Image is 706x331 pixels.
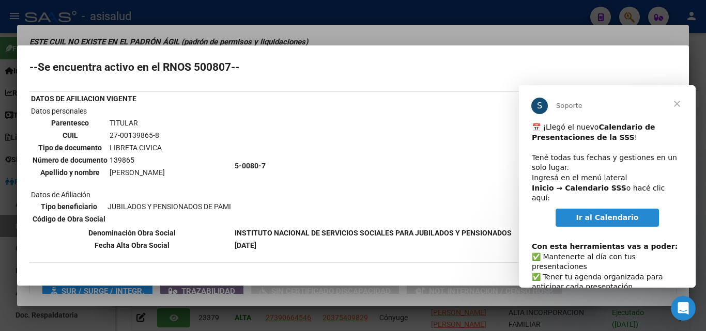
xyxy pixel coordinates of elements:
th: Apellido y nombre [32,167,108,178]
th: Tipo de documento [32,142,108,153]
th: Fecha Alta Obra Social [30,240,233,251]
td: LIBRETA CIVICA [109,142,165,153]
td: JUBILADOS Y PENSIONADOS DE PAMI [107,201,232,212]
b: DATOS DE AFILIACION VIGENTE [31,94,136,103]
b: Con esta herramientas vas a poder: [13,157,159,165]
b: [DATE] [235,241,256,249]
div: ​✅ Mantenerte al día con tus presentaciones ✅ Tener tu agenda organizada para anticipar cada pres... [13,146,164,278]
th: Denominación Obra Social [30,227,233,239]
th: Número de documento [32,154,108,166]
h2: --Se encuentra activo en el RNOS 500807-- [29,62,677,72]
td: [PERSON_NAME] [109,167,165,178]
td: Datos personales Datos de Afiliación [30,105,233,226]
td: TITULAR [109,117,165,129]
th: Código de Obra Social [32,213,106,225]
th: CUIL [32,130,108,141]
td: 139865 [109,154,165,166]
iframe: Intercom live chat [671,296,696,321]
b: INSTITUTO NACIONAL DE SERVICIOS SOCIALES PARA JUBILADOS Y PENSIONADOS [235,229,512,237]
b: 5-0080-7 [235,162,266,170]
th: Parentesco [32,117,108,129]
td: 27-00139865-8 [109,130,165,141]
iframe: Intercom live chat mensaje [519,85,696,288]
th: Tipo beneficiario [32,201,106,212]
